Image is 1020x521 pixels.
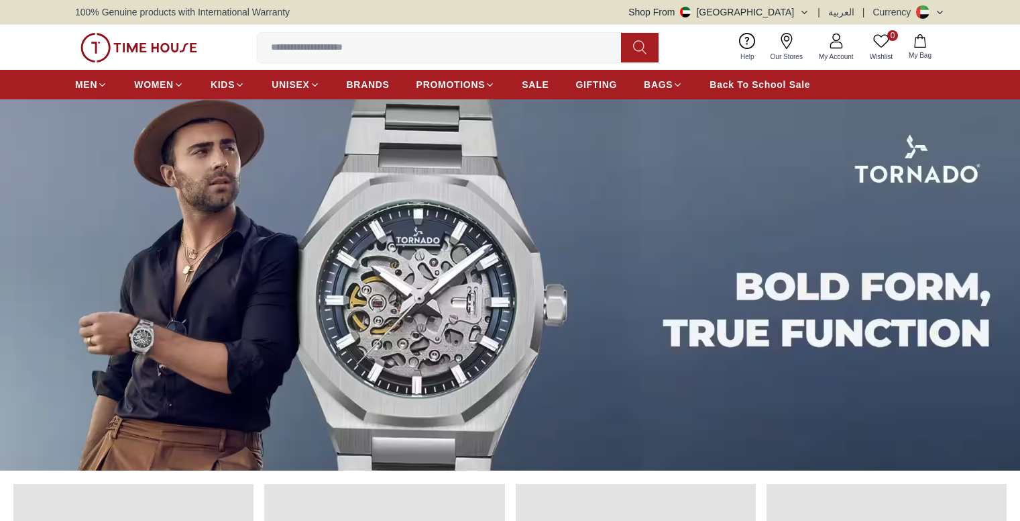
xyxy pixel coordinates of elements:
a: BRANDS [347,73,390,97]
span: 100% Genuine products with International Warranty [75,5,290,19]
img: United Arab Emirates [680,7,691,17]
a: Back To School Sale [710,73,810,97]
span: Back To School Sale [710,78,810,91]
a: GIFTING [575,73,617,97]
a: WOMEN [134,73,184,97]
span: Help [735,52,760,62]
a: PROMOTIONS [416,73,496,97]
span: Our Stores [765,52,808,62]
a: 0Wishlist [862,30,901,64]
span: | [862,5,865,19]
span: UNISEX [272,78,309,91]
span: 0 [887,30,898,41]
span: KIDS [211,78,235,91]
a: MEN [75,73,107,97]
span: Wishlist [864,52,898,62]
span: GIFTING [575,78,617,91]
a: SALE [522,73,549,97]
a: BAGS [644,73,683,97]
img: ... [80,33,197,62]
a: KIDS [211,73,245,97]
div: Currency [872,5,916,19]
span: My Account [813,52,859,62]
span: | [817,5,820,19]
button: العربية [828,5,854,19]
span: BAGS [644,78,673,91]
button: My Bag [901,32,940,63]
span: My Bag [903,50,937,60]
span: MEN [75,78,97,91]
button: Shop From[GEOGRAPHIC_DATA] [628,5,809,19]
span: WOMEN [134,78,174,91]
a: UNISEX [272,73,319,97]
a: Help [732,30,762,64]
span: PROMOTIONS [416,78,486,91]
span: BRANDS [347,78,390,91]
a: Our Stores [762,30,811,64]
span: SALE [522,78,549,91]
